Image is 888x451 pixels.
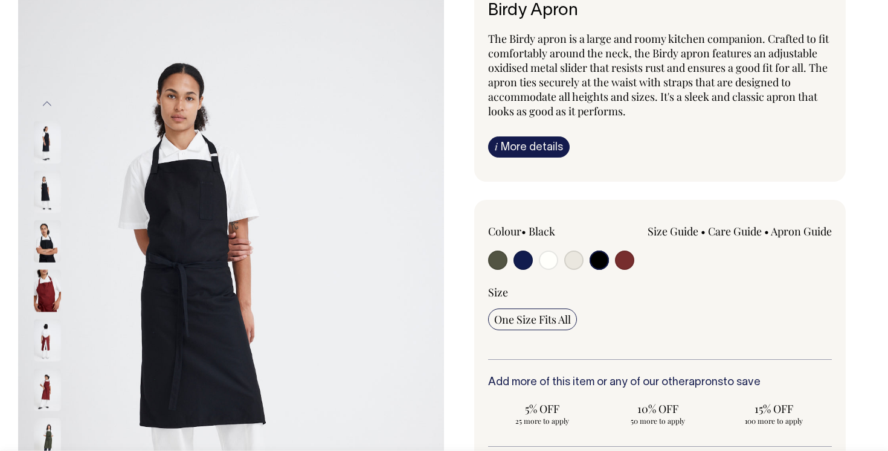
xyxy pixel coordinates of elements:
[648,224,698,238] a: Size Guide
[610,401,707,416] span: 10% OFF
[494,401,591,416] span: 5% OFF
[708,224,762,238] a: Care Guide
[34,170,61,213] img: black
[529,224,555,238] label: Black
[34,368,61,411] img: Birdy Apron
[34,121,61,163] img: black
[488,285,832,299] div: Size
[488,224,626,238] div: Colour
[719,398,828,429] input: 15% OFF 100 more to apply
[726,416,822,426] span: 100 more to apply
[521,224,526,238] span: •
[494,416,591,426] span: 25 more to apply
[488,2,832,21] h1: Birdy Apron
[610,416,707,426] span: 50 more to apply
[604,398,713,429] input: 10% OFF 50 more to apply
[701,224,706,238] span: •
[689,377,723,388] a: aprons
[494,312,571,327] span: One Size Fits All
[488,377,832,389] h6: Add more of this item or any of our other to save
[726,401,822,416] span: 15% OFF
[488,309,577,330] input: One Size Fits All
[34,319,61,361] img: burgundy
[495,140,498,153] span: i
[34,269,61,312] img: burgundy
[488,31,829,118] span: The Birdy apron is a large and roomy kitchen companion. Crafted to fit comfortably around the nec...
[488,398,597,429] input: 5% OFF 25 more to apply
[764,224,769,238] span: •
[488,136,570,158] a: iMore details
[34,220,61,262] img: black
[771,224,832,238] a: Apron Guide
[38,91,56,118] button: Previous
